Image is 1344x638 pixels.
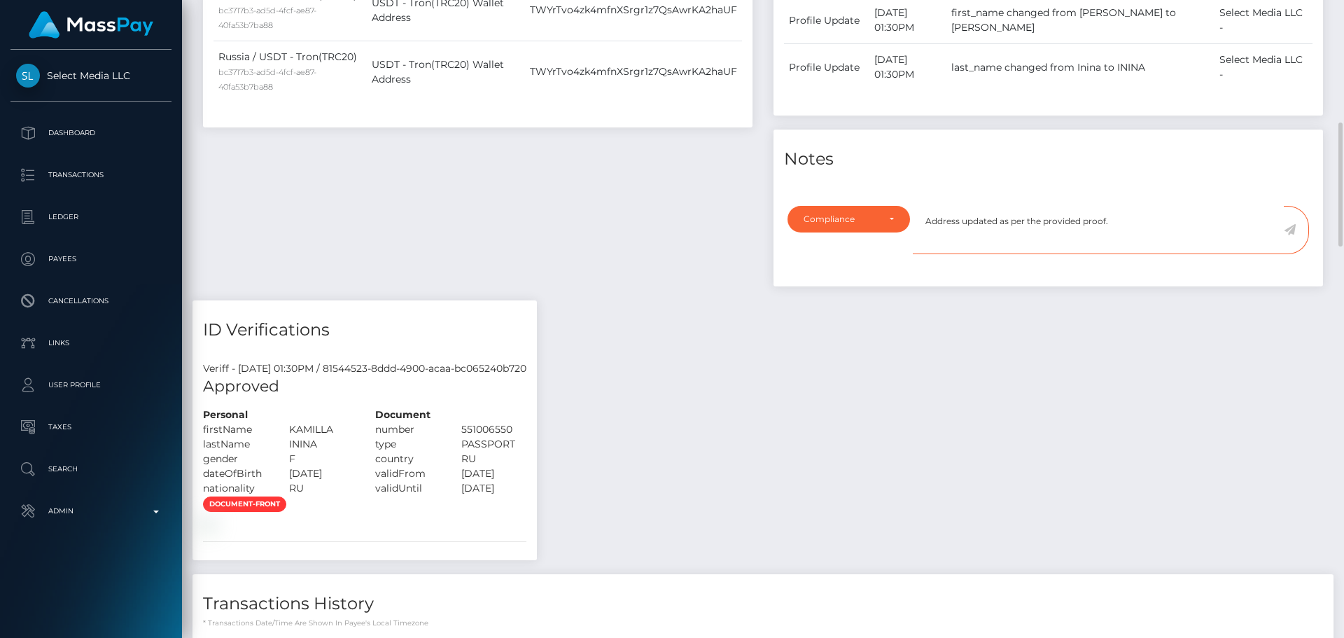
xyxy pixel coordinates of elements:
[10,284,171,319] a: Cancellations
[203,592,1323,616] h4: Transactions History
[279,452,365,466] div: F
[10,410,171,445] a: Taxes
[365,422,451,437] div: number
[1214,44,1312,91] td: Select Media LLC -
[279,422,365,437] div: KAMILLA
[784,147,1312,172] h4: Notes
[10,452,171,487] a: Search
[10,69,171,82] span: Select Media LLC
[946,44,1214,91] td: last_name changed from Inina to ININA
[16,291,166,312] p: Cancellations
[869,44,946,91] td: [DATE] 01:30PM
[192,466,279,481] div: dateOfBirth
[365,452,451,466] div: country
[10,494,171,529] a: Admin
[213,41,367,103] td: Russia / USDT - Tron(TRC20)
[365,437,451,452] div: type
[279,437,365,452] div: ININA
[10,116,171,151] a: Dashboard
[192,422,279,437] div: firstName
[804,214,878,225] div: Compliance
[16,375,166,396] p: User Profile
[16,165,166,186] p: Transactions
[365,481,451,496] div: validUntil
[203,497,286,512] span: document-front
[203,318,526,342] h4: ID Verifications
[279,466,365,481] div: [DATE]
[279,481,365,496] div: RU
[784,44,869,91] td: Profile Update
[10,158,171,193] a: Transactions
[203,518,214,529] img: 025681ea-9d94-4735-afa8-8a55285ef15a
[218,6,316,30] small: bc3717b3-ad5d-4fcf-ae87-40fa53b7ba88
[16,123,166,144] p: Dashboard
[365,466,451,481] div: validFrom
[29,11,153,39] img: MassPay Logo
[203,376,526,398] h5: Approved
[451,452,537,466] div: RU
[451,422,537,437] div: 551006550
[16,459,166,480] p: Search
[787,206,910,233] button: Compliance
[375,408,430,421] strong: Document
[16,207,166,228] p: Ledger
[16,417,166,438] p: Taxes
[192,361,537,376] div: Veriff - [DATE] 01:30PM / 81544523-8ddd-4900-acaa-bc065240b720
[16,333,166,354] p: Links
[10,200,171,235] a: Ledger
[203,618,1323,628] p: * Transactions date/time are shown in payee's local timezone
[218,67,316,92] small: bc3717b3-ad5d-4fcf-ae87-40fa53b7ba88
[16,249,166,270] p: Payees
[192,437,279,452] div: lastName
[192,481,279,496] div: nationality
[10,368,171,403] a: User Profile
[451,466,537,481] div: [DATE]
[16,501,166,522] p: Admin
[451,481,537,496] div: [DATE]
[10,242,171,277] a: Payees
[367,41,525,103] td: USDT - Tron(TRC20) Wallet Address
[525,41,742,103] td: TWYrTvo4zk4mfnXSrgr1z7QsAwrKA2haUF
[451,437,537,452] div: PASSPORT
[192,452,279,466] div: gender
[203,408,248,421] strong: Personal
[10,326,171,361] a: Links
[16,64,40,88] img: Select Media LLC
